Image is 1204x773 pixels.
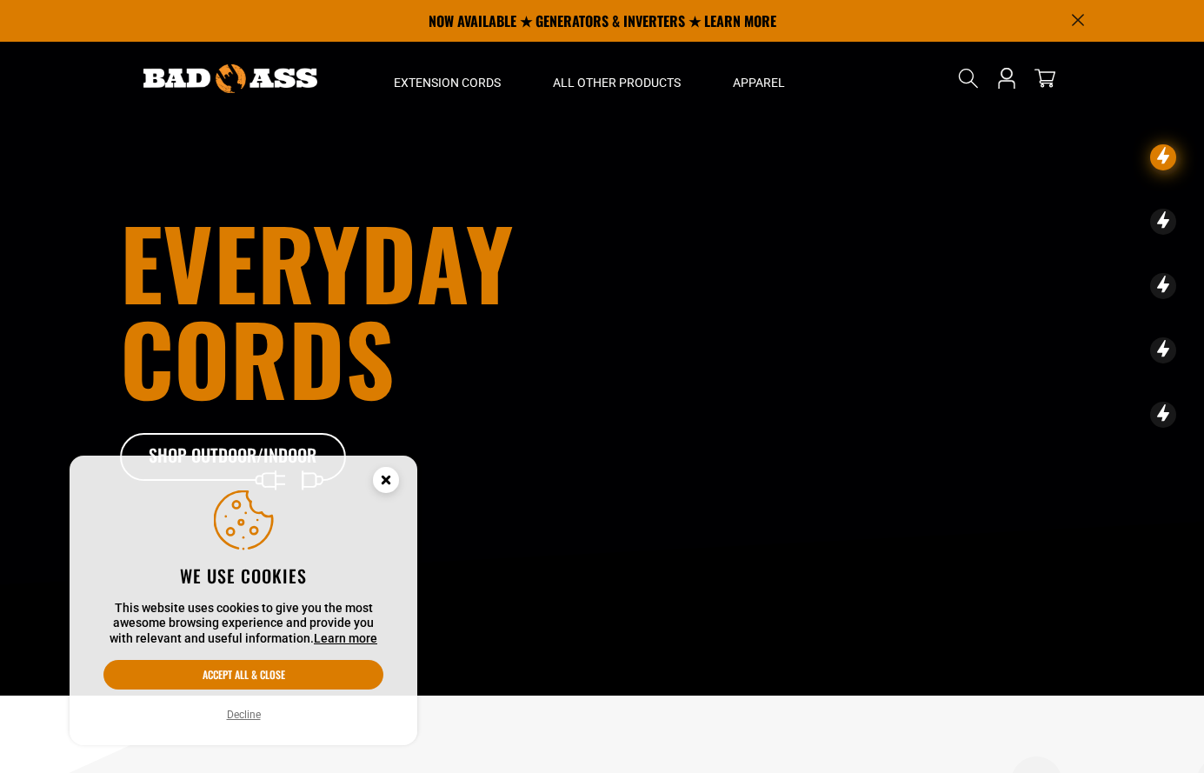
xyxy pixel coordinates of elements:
[553,75,681,90] span: All Other Products
[955,64,982,92] summary: Search
[120,214,699,405] h1: Everyday cords
[143,64,317,93] img: Bad Ass Extension Cords
[70,456,417,746] aside: Cookie Consent
[103,660,383,690] button: Accept all & close
[314,631,377,645] a: Learn more
[394,75,501,90] span: Extension Cords
[103,601,383,647] p: This website uses cookies to give you the most awesome browsing experience and provide you with r...
[707,42,811,115] summary: Apparel
[368,42,527,115] summary: Extension Cords
[733,75,785,90] span: Apparel
[222,706,266,723] button: Decline
[103,564,383,587] h2: We use cookies
[120,433,346,482] a: Shop Outdoor/Indoor
[527,42,707,115] summary: All Other Products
